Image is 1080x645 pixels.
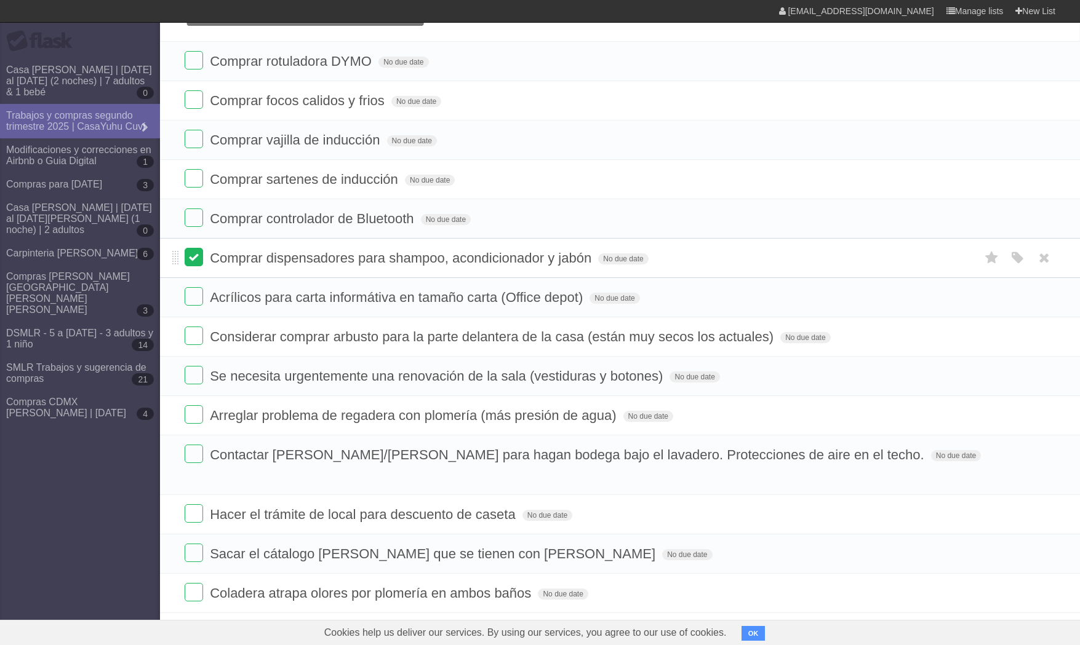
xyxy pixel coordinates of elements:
span: No due date [421,214,471,225]
span: No due date [662,549,712,560]
span: No due date [931,450,981,461]
label: Star task [980,169,1004,189]
label: Star task [980,51,1004,71]
span: Comprar dispensadores para shampoo, acondicionador y jabón [210,250,594,266]
label: Done [185,504,203,523]
label: Star task [980,130,1004,150]
span: Acrílicos para carta informátiva en tamaño carta (Office depot) [210,290,586,305]
label: Done [185,169,203,188]
label: Done [185,287,203,306]
span: No due date [623,411,673,422]
span: Comprar rotuladora DYMO [210,53,375,69]
label: Done [185,405,203,424]
b: 1 [137,156,154,168]
button: OK [742,626,766,641]
label: Star task [980,405,1004,425]
b: 4 [137,408,154,420]
label: Done [185,51,203,69]
label: Star task [980,287,1004,307]
b: 14 [132,339,154,351]
span: Comprar vajilla de inducción [210,132,383,148]
b: 21 [132,373,154,386]
span: No due date [387,135,437,146]
span: No due date [405,175,455,186]
label: Star task [980,366,1004,386]
b: 0 [137,87,154,99]
b: 6 [137,248,154,260]
label: Done [185,90,203,109]
span: Comprar controlador de Bluetooth [210,211,417,226]
span: Hacer el trámite de local para descuento de caseta [210,507,519,522]
label: Star task [980,544,1004,564]
span: No due date [598,253,648,264]
span: No due date [538,588,588,599]
div: Flask [6,30,80,52]
label: Star task [980,208,1004,229]
span: Contactar [PERSON_NAME]/[PERSON_NAME] para hagan bodega bajo el lavadero. Protecciones de aire en... [210,447,927,462]
span: Considerar comprar arbusto para la parte delantera de la casa (están muy secos los actuales) [210,329,777,344]
label: Done [185,445,203,463]
b: 0 [137,224,154,237]
label: Done [185,544,203,562]
span: Arreglar problema de regadera con plomería (más presión de agua) [210,408,619,423]
b: 3 [137,304,154,317]
span: No due date [378,57,428,68]
span: No due date [590,293,639,304]
span: No due date [391,96,441,107]
label: Star task [980,504,1004,524]
span: No due date [780,332,830,343]
span: No due date [670,371,719,382]
span: Sacar el cátalogo [PERSON_NAME] que se tienen con [PERSON_NAME] [210,546,658,561]
label: Done [185,366,203,384]
label: Done [185,583,203,601]
label: Star task [980,90,1004,111]
label: Done [185,248,203,266]
label: Done [185,130,203,148]
label: Star task [980,465,1004,485]
span: Comprar sartenes de inducción [210,172,401,187]
label: Star task [980,583,1004,603]
span: Cookies help us deliver our services. By using our services, you agree to our use of cookies. [312,620,739,645]
label: Done [185,208,203,227]
span: No due date [522,510,572,521]
label: Star task [980,248,1004,268]
span: Se necesita urgentemente una renovación de la sala (vestiduras y botones) [210,368,666,384]
span: Comprar focos calidos y frios [210,93,388,108]
span: Coladera atrapa olores por plomería en ambos baños [210,585,534,601]
label: Done [185,326,203,345]
b: 3 [137,179,154,191]
label: Star task [980,326,1004,347]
